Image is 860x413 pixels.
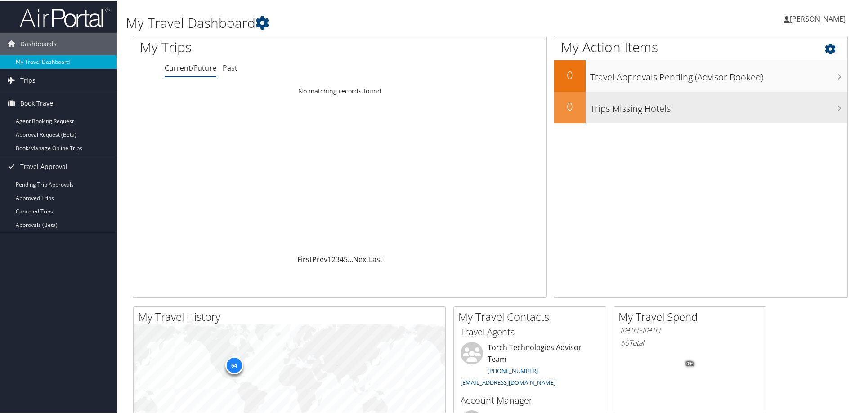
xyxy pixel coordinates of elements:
[554,37,847,56] h1: My Action Items
[140,37,367,56] h1: My Trips
[590,66,847,83] h3: Travel Approvals Pending (Advisor Booked)
[488,366,538,374] a: [PHONE_NUMBER]
[458,308,606,324] h2: My Travel Contacts
[312,253,327,263] a: Prev
[223,62,237,72] a: Past
[461,377,555,386] a: [EMAIL_ADDRESS][DOMAIN_NAME]
[20,68,36,91] span: Trips
[590,97,847,114] h3: Trips Missing Hotels
[297,253,312,263] a: First
[554,98,586,113] h2: 0
[327,253,331,263] a: 1
[790,13,846,23] span: [PERSON_NAME]
[621,337,629,347] span: $0
[331,253,336,263] a: 2
[348,253,353,263] span: …
[353,253,369,263] a: Next
[461,393,599,406] h3: Account Manager
[621,337,759,347] h6: Total
[344,253,348,263] a: 5
[126,13,612,31] h1: My Travel Dashboard
[784,4,855,31] a: [PERSON_NAME]
[686,360,694,366] tspan: 0%
[138,308,445,324] h2: My Travel History
[554,91,847,122] a: 0Trips Missing Hotels
[554,67,586,82] h2: 0
[20,32,57,54] span: Dashboards
[340,253,344,263] a: 4
[336,253,340,263] a: 3
[461,325,599,338] h3: Travel Agents
[621,325,759,333] h6: [DATE] - [DATE]
[369,253,383,263] a: Last
[618,308,766,324] h2: My Travel Spend
[225,355,243,373] div: 54
[20,6,110,27] img: airportal-logo.png
[456,341,604,389] li: Torch Technologies Advisor Team
[20,91,55,114] span: Book Travel
[554,59,847,91] a: 0Travel Approvals Pending (Advisor Booked)
[165,62,216,72] a: Current/Future
[133,82,546,98] td: No matching records found
[20,155,67,177] span: Travel Approval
